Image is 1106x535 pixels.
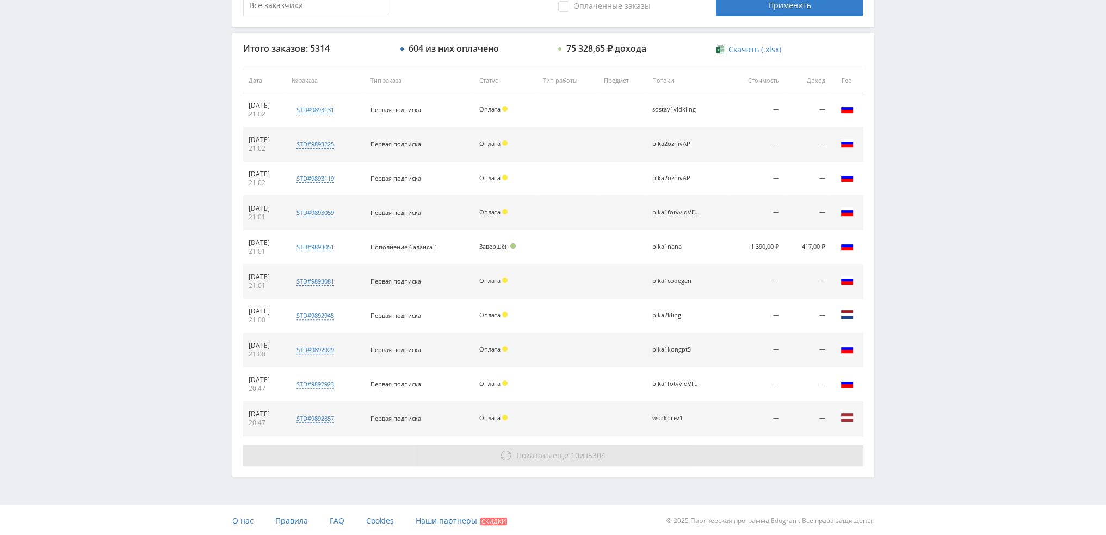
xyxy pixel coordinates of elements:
span: Первая подписка [370,311,421,319]
td: — [728,196,784,230]
span: Оплата [479,276,501,285]
th: Дата [243,69,287,93]
div: Итого заказов: 5314 [243,44,390,53]
span: Холд [502,106,508,112]
div: [DATE] [249,341,281,350]
span: Первая подписка [370,414,421,422]
div: [DATE] [249,273,281,281]
td: — [784,127,830,162]
div: [DATE] [249,410,281,419]
span: Первая подписка [370,208,421,217]
div: std#9892929 [296,346,334,354]
div: [DATE] [249,307,281,316]
td: — [728,93,784,127]
td: — [784,93,830,127]
div: 20:47 [249,384,281,393]
div: pika2ozhivAP [652,140,701,147]
img: rus.png [841,137,854,150]
div: pika1nana [652,243,701,250]
div: [DATE] [249,170,281,179]
span: Оплаченные заказы [558,1,651,12]
th: № заказа [286,69,364,93]
div: pika1codegen [652,278,701,285]
div: pika1fotvvidVEO3 [652,209,701,216]
div: [DATE] [249,136,281,144]
div: 21:01 [249,247,281,256]
a: Скачать (.xlsx) [716,44,781,55]
img: rus.png [841,342,854,355]
span: Холд [502,415,508,420]
div: 20:47 [249,419,281,427]
img: rus.png [841,102,854,115]
span: Показать ещё [516,450,569,460]
span: Холд [502,312,508,317]
div: 21:02 [249,144,281,153]
span: Скидки [480,518,507,525]
span: из [516,450,605,460]
td: — [784,196,830,230]
div: workprez1 [652,415,701,422]
span: Первая подписка [370,277,421,285]
td: — [728,333,784,367]
span: Оплата [479,311,501,319]
div: std#9893225 [296,140,334,149]
span: Холд [502,346,508,352]
span: 10 [571,450,579,460]
span: FAQ [330,515,344,526]
span: Оплата [479,345,501,353]
span: Оплата [479,208,501,216]
span: Скачать (.xlsx) [728,45,781,54]
span: Первая подписка [370,380,421,388]
div: [DATE] [249,238,281,247]
div: pika2ozhivAP [652,175,701,182]
span: Холд [502,175,508,180]
div: 21:00 [249,350,281,359]
div: std#9892857 [296,414,334,423]
div: sostav1vidkling [652,106,701,113]
th: Тип заказа [365,69,474,93]
div: 604 из них оплачено [409,44,499,53]
td: — [784,265,830,299]
div: 75 328,65 ₽ дохода [566,44,646,53]
span: Наши партнеры [416,515,477,526]
span: О нас [232,515,254,526]
div: pika1fotvvidVIDGEN [652,380,701,388]
span: Правила [275,515,308,526]
div: std#9893119 [296,174,334,183]
span: Оплата [479,105,501,113]
span: Cookies [366,515,394,526]
td: 417,00 ₽ [784,230,830,265]
span: Оплата [479,174,501,182]
td: 1 390,00 ₽ [728,230,784,265]
div: [DATE] [249,204,281,213]
span: Первая подписка [370,174,421,182]
span: Холд [502,140,508,146]
td: — [728,367,784,402]
img: rus.png [841,239,854,253]
span: Оплата [479,139,501,147]
img: nld.png [841,308,854,321]
td: — [784,402,830,436]
span: Оплата [479,379,501,388]
th: Гео [831,69,863,93]
th: Доход [784,69,830,93]
div: 21:02 [249,110,281,119]
td: — [784,333,830,367]
th: Тип работы [537,69,598,93]
img: rus.png [841,171,854,184]
div: std#9893059 [296,208,334,217]
span: Холд [502,278,508,283]
span: Пополнение баланса 1 [370,243,437,251]
img: xlsx [716,44,725,54]
th: Предмет [598,69,647,93]
th: Статус [474,69,537,93]
td: — [728,265,784,299]
td: — [728,127,784,162]
button: Показать ещё 10из5304 [243,445,863,466]
span: Первая подписка [370,346,421,354]
div: 21:00 [249,316,281,324]
span: Первая подписка [370,140,421,148]
span: 5304 [588,450,605,460]
img: lva.png [841,411,854,424]
span: Первая подписка [370,106,421,114]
